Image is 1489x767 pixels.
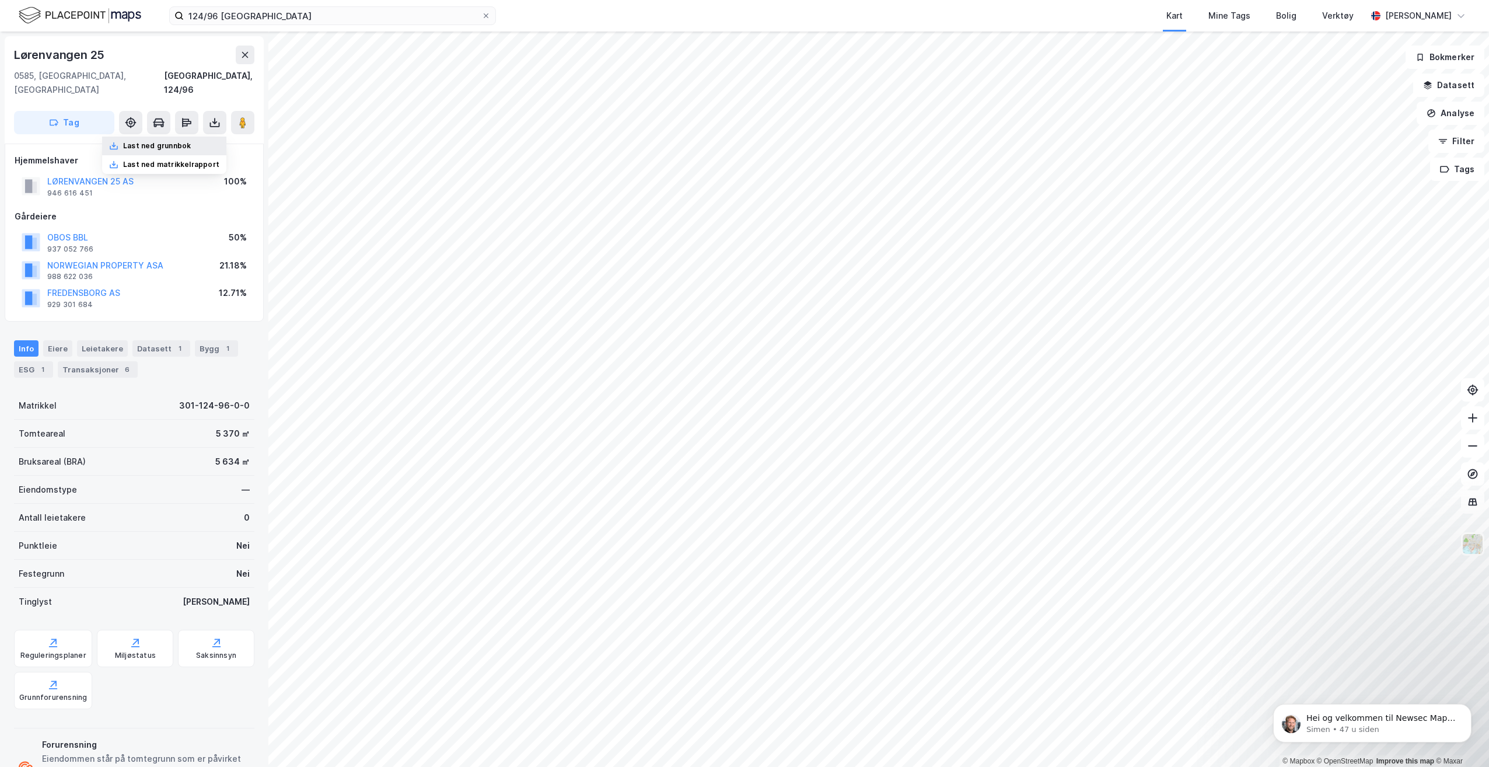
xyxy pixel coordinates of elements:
input: Søk på adresse, matrikkel, gårdeiere, leietakere eller personer [184,7,481,25]
div: Kart [1166,9,1183,23]
div: 1 [222,343,233,354]
div: Verktøy [1322,9,1354,23]
div: 1 [174,343,186,354]
div: 50% [229,231,247,245]
div: Datasett [132,340,190,357]
div: Eiendomstype [19,483,77,497]
a: OpenStreetMap [1317,757,1373,765]
div: Last ned matrikkelrapport [123,160,219,169]
div: Miljøstatus [115,651,156,660]
div: Punktleie [19,539,57,553]
div: 100% [224,175,247,189]
div: Gårdeiere [15,210,254,224]
div: Lørenvangen 25 [14,46,107,64]
div: Grunnforurensning [19,693,87,702]
div: Antall leietakere [19,511,86,525]
div: Mine Tags [1208,9,1250,23]
div: 937 052 766 [47,245,93,254]
button: Datasett [1413,74,1484,97]
div: Transaksjoner [58,361,138,378]
div: [PERSON_NAME] [1385,9,1452,23]
button: Tags [1430,158,1484,181]
div: 12.71% [219,286,247,300]
div: 0 [244,511,250,525]
div: [GEOGRAPHIC_DATA], 124/96 [164,69,254,97]
button: Tag [14,111,114,134]
img: Z [1462,533,1484,555]
div: 1 [37,364,48,375]
div: 946 616 451 [47,189,93,198]
img: logo.f888ab2527a4732fd821a326f86c7f29.svg [19,5,141,26]
div: Forurensning [42,738,250,752]
div: 21.18% [219,259,247,273]
div: Bruksareal (BRA) [19,455,86,469]
a: Improve this map [1376,757,1434,765]
iframe: Intercom notifications melding [1256,679,1489,761]
div: Saksinnsyn [196,651,236,660]
div: 5 634 ㎡ [215,455,250,469]
div: ESG [14,361,53,378]
a: Mapbox [1282,757,1315,765]
div: Hjemmelshaver [15,154,254,168]
div: Nei [236,567,250,581]
div: Tinglyst [19,595,52,609]
div: Last ned grunnbok [123,141,191,151]
div: Eiere [43,340,72,357]
div: 0585, [GEOGRAPHIC_DATA], [GEOGRAPHIC_DATA] [14,69,164,97]
div: 6 [121,364,133,375]
div: Tomteareal [19,427,65,441]
div: Reguleringsplaner [20,651,86,660]
button: Bokmerker [1406,46,1484,69]
div: 988 622 036 [47,272,93,281]
button: Analyse [1417,102,1484,125]
div: 5 370 ㎡ [216,427,250,441]
div: [PERSON_NAME] [183,595,250,609]
div: Bolig [1276,9,1296,23]
button: Filter [1428,130,1484,153]
div: Bygg [195,340,238,357]
div: Matrikkel [19,399,57,413]
div: — [242,483,250,497]
div: 929 301 684 [47,300,93,309]
div: Nei [236,539,250,553]
div: 301-124-96-0-0 [179,399,250,413]
div: Leietakere [77,340,128,357]
div: Info [14,340,39,357]
div: Festegrunn [19,567,64,581]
